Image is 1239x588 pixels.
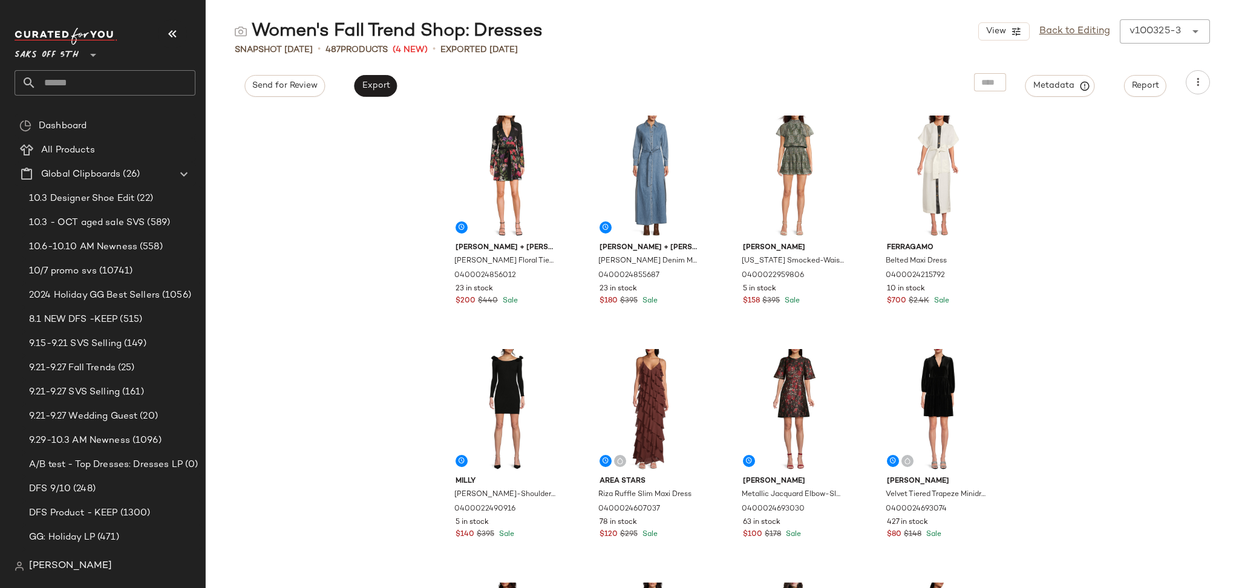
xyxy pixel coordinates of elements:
[877,116,999,238] img: 0400024215792_WHITE
[886,504,947,515] span: 0400024693074
[454,504,515,515] span: 0400022490916
[235,25,247,38] img: svg%3e
[1039,24,1110,39] a: Back to Editing
[477,529,494,540] span: $395
[985,27,1005,36] span: View
[743,243,845,253] span: [PERSON_NAME]
[29,482,71,496] span: DFS 9/10
[620,529,638,540] span: $295
[600,529,618,540] span: $120
[456,529,474,540] span: $140
[762,296,780,307] span: $395
[742,489,844,500] span: Metallic Jacquard Elbow-Sleeve A-Line Dress
[252,81,318,91] span: Send for Review
[29,337,122,351] span: 9.15-9.21 SVS Selling
[783,531,801,538] span: Sale
[733,116,855,238] img: 0400022959806_DARKSAGE
[456,243,558,253] span: [PERSON_NAME] + [PERSON_NAME]
[244,75,325,97] button: Send for Review
[29,531,95,544] span: GG: Holiday LP
[235,44,313,56] span: Snapshot [DATE]
[887,476,989,487] span: [PERSON_NAME]
[15,41,79,63] span: Saks OFF 5TH
[29,192,134,206] span: 10.3 Designer Shoe Edit
[598,489,691,500] span: Riza Ruffle Slim Maxi Dress
[877,349,999,471] img: 0400024693074_BLACK
[600,296,618,307] span: $180
[1129,24,1181,39] div: v100325-3
[886,489,988,500] span: Velvet Tiered Trapeze Minidress
[318,42,321,57] span: •
[29,385,120,399] span: 9.21-9.27 SVS Selling
[478,296,498,307] span: $440
[122,337,146,351] span: (149)
[742,256,844,267] span: [US_STATE] Smocked-Waist Printed Minidress
[118,506,151,520] span: (1300)
[743,517,780,528] span: 63 in stock
[743,296,760,307] span: $158
[454,489,557,500] span: [PERSON_NAME]-Shoulder Knit Minidress
[909,296,929,307] span: $2.4K
[743,284,776,295] span: 5 in stock
[600,284,637,295] span: 23 in stock
[456,296,476,307] span: $200
[620,296,638,307] span: $395
[904,457,911,465] img: svg%3e
[887,517,928,528] span: 427 in stock
[600,517,637,528] span: 78 in stock
[120,385,144,399] span: (161)
[325,45,341,54] span: 487
[354,75,397,97] button: Export
[887,284,925,295] span: 10 in stock
[41,168,120,181] span: Global Clipboards
[500,297,518,305] span: Sale
[454,256,557,267] span: [PERSON_NAME] Floral Tie-Waist Minidress
[497,531,514,538] span: Sale
[440,44,518,56] p: Exported [DATE]
[640,297,658,305] span: Sale
[590,349,711,471] img: 0400024607037_BROWN
[433,42,436,57] span: •
[71,482,96,496] span: (248)
[598,504,660,515] span: 0400024607037
[130,434,162,448] span: (1096)
[325,44,388,56] div: Products
[1124,75,1166,97] button: Report
[887,296,906,307] span: $700
[454,270,516,281] span: 0400024856012
[95,531,119,544] span: (471)
[765,529,781,540] span: $178
[600,243,702,253] span: [PERSON_NAME] + [PERSON_NAME]
[134,192,153,206] span: (22)
[733,349,855,471] img: 0400024693030_RED
[15,561,24,571] img: svg%3e
[743,529,762,540] span: $100
[29,506,118,520] span: DFS Product - KEEP
[29,434,130,448] span: 9.29-10.3 AM Newness
[782,297,800,305] span: Sale
[29,361,116,375] span: 9.21-9.27 Fall Trends
[145,216,170,230] span: (589)
[598,256,701,267] span: [PERSON_NAME] Denim Maxi Dress
[361,81,390,91] span: Export
[29,240,137,254] span: 10.6-10.10 AM Newness
[932,297,949,305] span: Sale
[887,529,901,540] span: $80
[456,517,489,528] span: 5 in stock
[600,476,702,487] span: Area Stars
[1033,80,1088,91] span: Metadata
[116,361,135,375] span: (25)
[446,116,567,238] img: 0400024856012_FLORALBLACK
[29,410,137,423] span: 9.21-9.27 Wedding Guest
[393,44,428,56] span: (4 New)
[137,240,163,254] span: (558)
[886,270,945,281] span: 0400024215792
[29,216,145,230] span: 10.3 - OCT aged sale SVS
[924,531,941,538] span: Sale
[15,28,117,45] img: cfy_white_logo.C9jOOHJF.svg
[29,289,160,302] span: 2024 Holiday GG Best Sellers
[616,457,624,465] img: svg%3e
[978,22,1029,41] button: View
[97,264,132,278] span: (10741)
[456,476,558,487] span: Milly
